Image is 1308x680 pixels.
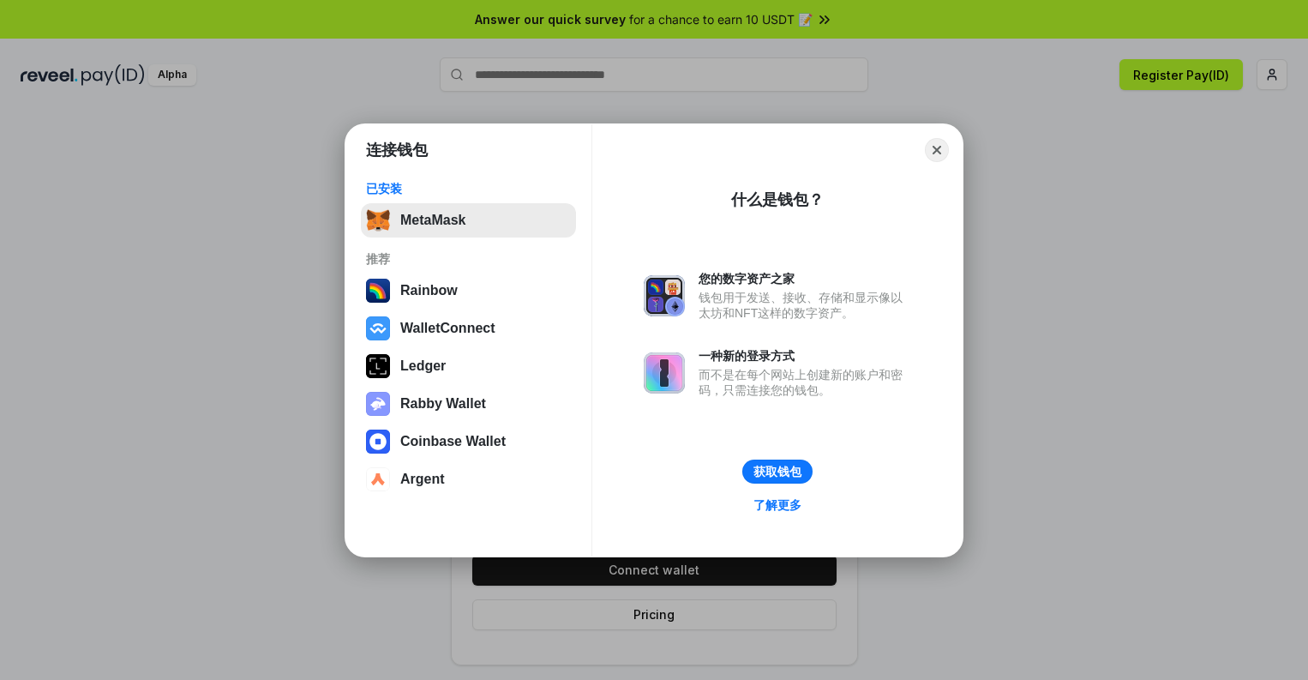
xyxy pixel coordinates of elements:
div: 获取钱包 [753,464,801,479]
img: svg+xml,%3Csvg%20width%3D%2228%22%20height%3D%2228%22%20viewBox%3D%220%200%2028%2028%22%20fill%3D... [366,316,390,340]
div: 已安装 [366,181,571,196]
div: Rabby Wallet [400,396,486,412]
div: Argent [400,472,445,487]
button: Argent [361,462,576,496]
div: Coinbase Wallet [400,434,506,449]
img: svg+xml,%3Csvg%20xmlns%3D%22http%3A%2F%2Fwww.w3.org%2F2000%2Fsvg%22%20width%3D%2228%22%20height%3... [366,354,390,378]
div: Rainbow [400,283,458,298]
button: Coinbase Wallet [361,424,576,459]
button: MetaMask [361,203,576,238]
button: Rabby Wallet [361,387,576,421]
a: 了解更多 [743,494,812,516]
img: svg+xml,%3Csvg%20xmlns%3D%22http%3A%2F%2Fwww.w3.org%2F2000%2Fsvg%22%20fill%3D%22none%22%20viewBox... [644,352,685,394]
div: 什么是钱包？ [731,190,824,210]
div: MetaMask [400,213,465,228]
button: Rainbow [361,274,576,308]
button: Close [925,138,949,162]
div: 您的数字资产之家 [699,271,911,286]
button: 获取钱包 [742,460,813,484]
button: WalletConnect [361,311,576,346]
img: svg+xml,%3Csvg%20xmlns%3D%22http%3A%2F%2Fwww.w3.org%2F2000%2Fsvg%22%20fill%3D%22none%22%20viewBox... [644,275,685,316]
div: 而不是在每个网站上创建新的账户和密码，只需连接您的钱包。 [699,367,911,398]
div: Ledger [400,358,446,374]
img: svg+xml,%3Csvg%20width%3D%2228%22%20height%3D%2228%22%20viewBox%3D%220%200%2028%2028%22%20fill%3D... [366,430,390,454]
div: 一种新的登录方式 [699,348,911,364]
img: svg+xml,%3Csvg%20fill%3D%22none%22%20height%3D%2233%22%20viewBox%3D%220%200%2035%2033%22%20width%... [366,208,390,232]
img: svg+xml,%3Csvg%20width%3D%2228%22%20height%3D%2228%22%20viewBox%3D%220%200%2028%2028%22%20fill%3D... [366,467,390,491]
div: 钱包用于发送、接收、存储和显示像以太坊和NFT这样的数字资产。 [699,290,911,321]
img: svg+xml,%3Csvg%20xmlns%3D%22http%3A%2F%2Fwww.w3.org%2F2000%2Fsvg%22%20fill%3D%22none%22%20viewBox... [366,392,390,416]
img: svg+xml,%3Csvg%20width%3D%22120%22%20height%3D%22120%22%20viewBox%3D%220%200%20120%20120%22%20fil... [366,279,390,303]
button: Ledger [361,349,576,383]
div: 推荐 [366,251,571,267]
div: 了解更多 [753,497,801,513]
h1: 连接钱包 [366,140,428,160]
div: WalletConnect [400,321,495,336]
